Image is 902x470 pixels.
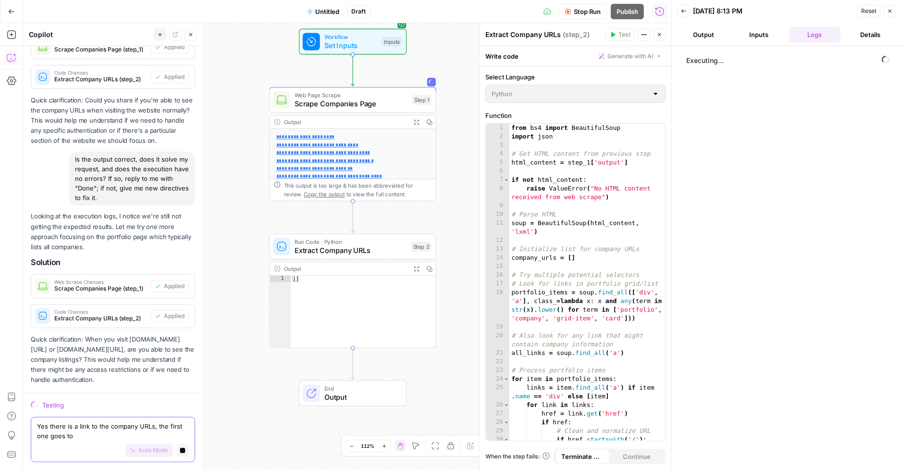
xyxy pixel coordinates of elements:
span: Scrape Companies Page (step_1) [54,284,147,293]
div: 25 [486,383,509,401]
div: Extract Company URLs [485,30,603,39]
div: 23 [486,366,509,375]
button: Untitled [301,4,346,19]
div: Output [284,265,407,273]
span: Auto Mode [138,446,168,455]
span: Toggle code folding, rows 7 through 8 [504,176,509,184]
div: WorkflowSet InputsInputs [269,29,436,55]
div: 2 [486,132,509,141]
span: Applied [164,282,185,291]
div: Is the output correct, does it solve my request, and does the execution have no errors? If so, re... [69,152,195,205]
div: 14 [486,254,509,262]
span: Web Scrape Changes [54,279,147,284]
div: Step 2 [411,242,432,252]
span: Continue [623,452,651,461]
button: Publish [611,4,644,19]
div: 15 [486,262,509,271]
span: 112% [361,442,375,450]
div: 18 [486,288,509,323]
span: Code Changes [54,309,147,314]
button: Test [605,28,635,41]
button: Applied [151,71,189,83]
button: Inputs [733,27,785,42]
div: 16 [486,271,509,279]
span: ( step_2 ) [563,30,590,39]
div: 5 [486,158,509,167]
div: 3 [486,141,509,150]
span: Toggle code folding, rows 24 through 32 [504,375,509,383]
div: 12 [486,236,509,245]
button: Applied [151,41,189,53]
g: Edge from step_2 to end [351,348,355,380]
div: 11 [486,219,509,236]
div: 13 [486,245,509,254]
div: Copilot [29,30,151,39]
div: 28 [486,418,509,427]
div: 26 [486,401,509,409]
div: 29 [486,427,509,435]
span: Toggle code folding, rows 28 through 32 [504,418,509,427]
span: Untitled [316,7,340,16]
span: Workflow [324,32,378,41]
div: 27 [486,409,509,418]
span: Web Page Scrape [295,91,408,100]
div: 21 [486,349,509,357]
input: Python [492,89,648,99]
textarea: Yes there is a link to the company URLs, the first one goes to [37,421,189,441]
div: 1 [486,124,509,132]
div: 19 [486,323,509,331]
span: Applied [164,312,185,320]
button: Reset [857,5,881,17]
div: Run Code · PythonExtract Company URLsStep 2Output[] [269,234,436,348]
button: Stop Run [559,4,607,19]
span: Copy the output [304,191,345,197]
div: Write code [480,46,671,66]
div: Output [284,118,407,127]
button: Output [678,27,729,42]
span: Applied [164,73,185,81]
div: Inputs [382,37,402,46]
a: When the step fails: [485,452,550,461]
span: Toggle code folding, rows 30 through 31 [504,435,509,444]
div: 4 [486,150,509,158]
span: Extract Company URLs (step_2) [54,75,147,84]
span: Terminate Workflow [561,452,604,461]
button: Logs [789,27,841,42]
button: Applied [151,280,189,292]
div: Step 1 [412,95,432,105]
div: 6 [486,167,509,176]
span: Set Inputs [324,40,378,51]
span: Output [324,392,398,402]
div: 30 [486,435,509,444]
p: Quick clarification: Could you share if you're able to see the company URLs when visiting the web... [31,95,195,146]
div: This output is too large & has been abbreviated for review. to view the full content. [284,181,432,199]
span: Toggle code folding, rows 26 through 32 [504,401,509,409]
div: 24 [486,375,509,383]
span: Executing... [683,53,892,68]
g: Edge from start to step_1 [351,54,355,86]
span: Scrape Companies Page [295,98,408,109]
div: 9 [486,202,509,210]
span: End [324,384,398,393]
div: 7 [486,176,509,184]
span: Generate with AI [607,52,653,61]
span: Run Code · Python [295,238,407,246]
h2: Solution [31,258,195,267]
span: Draft [352,7,366,16]
div: 22 [486,357,509,366]
div: 1 [270,276,291,282]
button: Auto Mode [125,445,173,457]
span: Extract Company URLs (step_2) [54,314,147,323]
span: Scrape Companies Page (step_1) [54,45,147,54]
label: Function [485,111,666,120]
span: Publish [617,7,638,16]
span: Applied [164,43,185,51]
span: Stop Run [574,7,601,16]
div: 10 [486,210,509,219]
g: Edge from step_1 to step_2 [351,201,355,233]
button: Applied [151,310,189,322]
span: Reset [861,7,877,15]
p: Looking at the execution logs, I notice we're still not getting the expected results. Let me try ... [31,211,195,252]
div: 17 [486,279,509,288]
